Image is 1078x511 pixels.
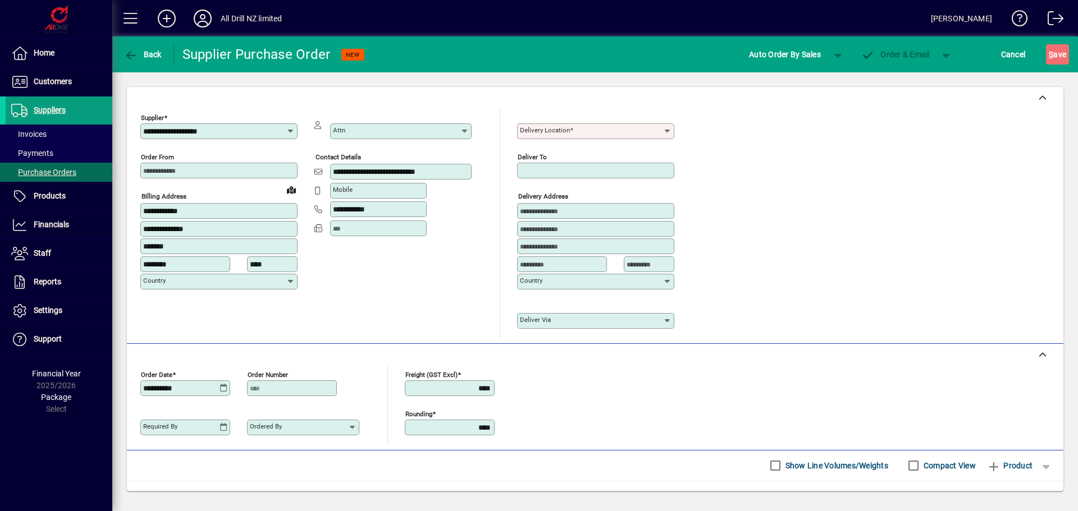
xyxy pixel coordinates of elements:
span: ave [1049,45,1066,63]
span: Suppliers [34,105,66,114]
mat-label: Required by [143,422,177,430]
span: Financial Year [32,369,81,378]
span: Settings [34,306,62,315]
mat-label: Deliver via [520,316,551,324]
span: Reports [34,277,61,286]
span: Cancel [1001,45,1026,63]
mat-label: Freight (GST excl) [405,370,458,378]
span: Support [34,334,62,343]
div: All Drill NZ limited [221,10,282,27]
span: NEW [346,51,360,58]
span: Auto Order By Sales [749,45,821,63]
app-page-header-button: Back [112,44,174,65]
mat-label: Delivery Location [520,126,570,134]
mat-label: Supplier [141,114,164,122]
span: Package [41,393,71,402]
button: Profile [185,8,221,29]
div: [PERSON_NAME] [931,10,992,27]
a: Settings [6,297,112,325]
span: Home [34,48,54,57]
mat-label: Rounding [405,409,432,417]
mat-label: Deliver To [518,153,547,161]
a: Staff [6,240,112,268]
span: Order & Email [861,50,930,59]
button: Back [121,44,165,65]
span: Back [124,50,162,59]
a: Support [6,325,112,353]
a: Home [6,39,112,67]
span: S [1049,50,1053,59]
a: Customers [6,68,112,96]
a: View on map [282,181,300,199]
span: Purchase Orders [11,168,76,177]
label: Show Line Volumes/Weights [783,460,888,471]
a: Logout [1039,2,1064,39]
span: Invoices [11,130,47,139]
div: Supplier Purchase Order [182,45,331,63]
button: Auto Order By Sales [743,44,826,65]
mat-label: Order from [141,153,174,161]
button: Product [981,455,1038,476]
a: Reports [6,268,112,296]
label: Compact View [921,460,976,471]
a: Purchase Orders [6,163,112,182]
a: Invoices [6,125,112,144]
span: Products [34,191,66,200]
a: Payments [6,144,112,163]
mat-label: Mobile [333,186,353,194]
button: Add [149,8,185,29]
a: Products [6,182,112,210]
span: Payments [11,149,53,158]
mat-label: Ordered by [250,422,282,430]
span: Staff [34,248,51,257]
mat-label: Country [520,277,542,284]
mat-label: Order date [141,370,172,378]
button: Order & Email [856,44,935,65]
mat-label: Attn [333,126,345,134]
a: Financials [6,211,112,239]
button: Cancel [998,44,1029,65]
button: Save [1046,44,1069,65]
mat-label: Order number [248,370,288,378]
mat-label: Country [143,277,166,284]
a: Knowledge Base [1003,2,1028,39]
span: Customers [34,77,72,86]
span: Product [987,457,1033,475]
span: Financials [34,220,69,229]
